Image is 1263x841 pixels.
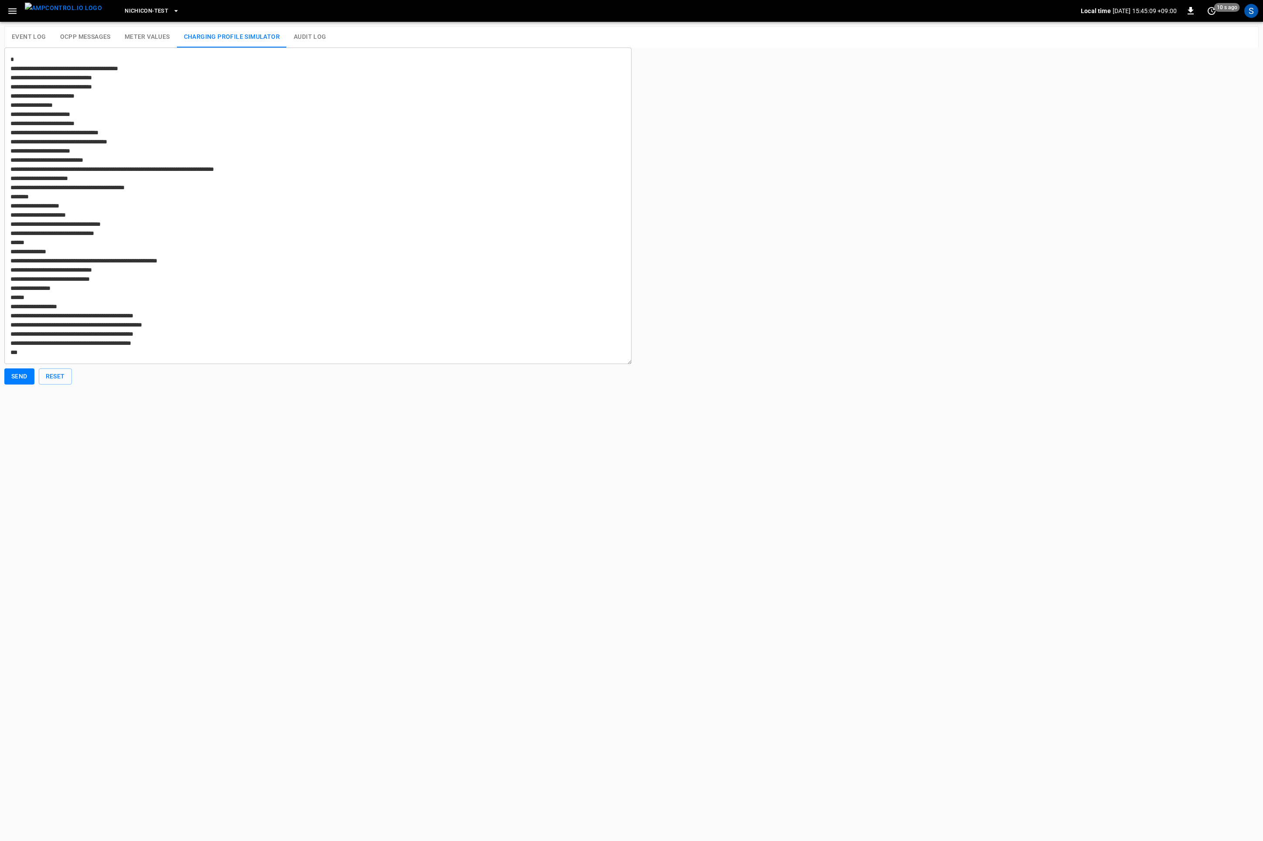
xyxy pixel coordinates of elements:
[1081,7,1111,15] p: Local time
[1214,3,1240,12] span: 10 s ago
[53,27,118,48] button: OCPP Messages
[1113,7,1177,15] p: [DATE] 15:45:09 +09:00
[1205,4,1219,18] button: set refresh interval
[39,368,72,385] button: Reset
[5,27,1258,48] div: reports tabs
[4,368,34,385] button: Send
[125,6,168,16] span: Nichicon-Test
[5,27,53,48] button: Event Log
[118,27,177,48] button: Meter Values
[121,3,183,20] button: Nichicon-Test
[287,27,333,48] button: Audit Log
[25,3,102,14] img: ampcontrol.io logo
[1244,4,1258,18] div: profile-icon
[177,27,287,48] button: Charging Profile Simulator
